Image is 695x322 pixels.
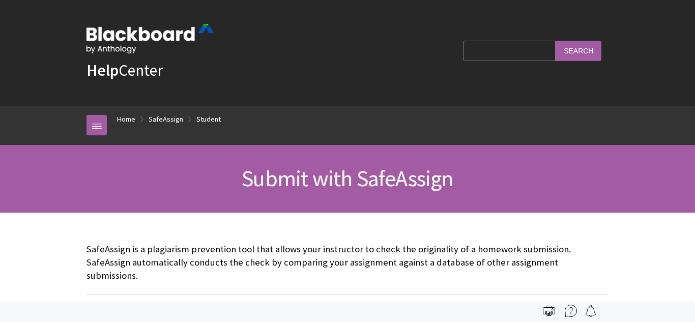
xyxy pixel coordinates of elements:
a: HelpCenter [86,60,163,80]
a: Home [117,113,135,126]
strong: Help [86,60,119,80]
input: Search [556,41,601,61]
img: Print [543,305,555,317]
img: More help [565,305,577,317]
img: Follow this page [585,305,597,317]
a: SafeAssign [149,113,183,126]
span: Submit with SafeAssign [242,164,453,192]
p: SafeAssign is a plagiarism prevention tool that allows your instructor to check the originality o... [86,243,609,283]
img: Blackboard by Anthology [86,24,214,53]
a: Student [196,113,221,126]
